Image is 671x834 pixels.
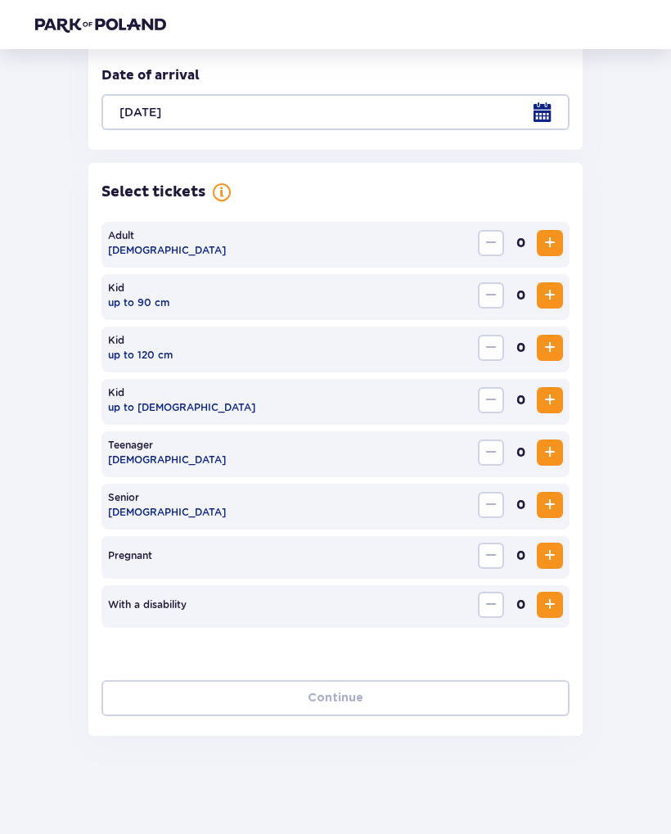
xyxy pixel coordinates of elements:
font: Continue [308,692,363,704]
font: 0 [516,392,525,408]
font: 0 [516,287,525,304]
button: Decrease [478,543,504,569]
font: up to [DEMOGRAPHIC_DATA] [108,401,255,413]
button: Continue [101,680,570,716]
button: Increase [537,592,563,618]
font: 0 [516,340,525,356]
font: Adult [108,229,134,241]
font: [DEMOGRAPHIC_DATA] [108,453,226,466]
font: Teenager [108,439,153,451]
button: Decrease [478,230,504,256]
font: [DEMOGRAPHIC_DATA] [108,244,226,256]
button: Increase [537,387,563,413]
button: Increase [537,335,563,361]
button: Decrease [478,335,504,361]
button: Increase [537,543,563,569]
img: Park of Poland logo [35,16,166,33]
button: Decrease [478,387,504,413]
font: 0 [516,548,525,564]
button: Decrease [478,492,504,518]
font: With a disability [108,598,187,611]
button: Increase [537,492,563,518]
font: 0 [516,235,525,251]
font: Kid [108,334,124,346]
font: 0 [516,444,525,461]
button: Decrease [478,592,504,618]
font: 0 [516,497,525,513]
button: Increase [537,282,563,309]
font: Select tickets [101,183,205,201]
font: up to 90 cm [108,296,169,309]
font: Pregnant [108,549,152,561]
font: [DEMOGRAPHIC_DATA] [108,506,226,518]
button: Decrease [478,282,504,309]
font: Kid [108,282,124,294]
button: Increase [537,440,563,466]
button: Decrease [478,440,504,466]
button: Increase [537,230,563,256]
font: Senior [108,491,139,503]
font: 0 [516,597,525,613]
font: Kid [108,386,124,399]
font: up to 120 cm [108,349,173,361]
font: Date of arrival [101,67,200,83]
